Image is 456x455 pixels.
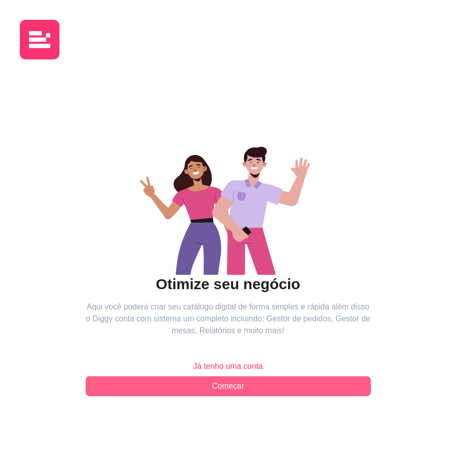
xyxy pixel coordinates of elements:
[212,380,244,392] span: Começar
[86,275,371,294] h2: Otimize seu negócio
[86,126,371,275] div: animation
[86,301,371,337] article: Aqui você poderá criar seu catálogo digital de forma simples e rápida além disso o Diggy conta co...
[86,356,371,376] button: Já tenho uma conta
[193,360,263,372] span: Já tenho uma conta
[86,376,371,396] button: Começar
[20,20,59,59] img: logo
